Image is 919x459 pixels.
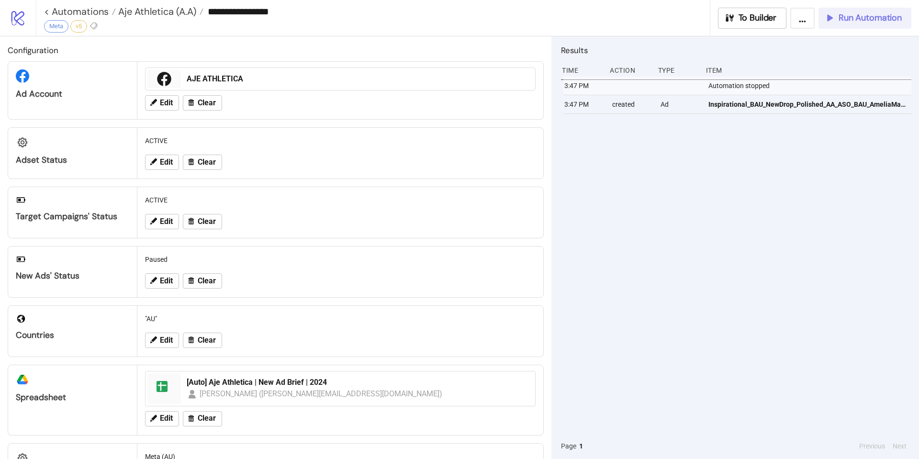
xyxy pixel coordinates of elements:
div: Type [657,61,698,79]
span: Run Automation [839,12,902,23]
button: Clear [183,155,222,170]
button: Previous [856,441,888,451]
a: Inspirational_BAU_NewDrop_Polished_AA_ASO_BAU_AmeliaMarni2_Carousel - Image_20251010_20251110_Aut... [708,95,907,113]
div: AJE ATHLETICA [187,74,529,84]
button: Edit [145,95,179,111]
div: Target Campaigns' Status [16,211,129,222]
button: ... [790,8,815,29]
h2: Configuration [8,44,544,56]
div: Spreadsheet [16,392,129,403]
span: Edit [160,99,173,107]
div: 3:47 PM [563,95,605,113]
span: Clear [198,99,216,107]
div: [Auto] Aje Athletica | New Ad Brief | 2024 [187,377,529,388]
span: To Builder [739,12,777,23]
button: Run Automation [818,8,911,29]
div: Countries [16,330,129,341]
div: Meta [44,20,68,33]
button: Next [890,441,909,451]
div: [PERSON_NAME] ([PERSON_NAME][EMAIL_ADDRESS][DOMAIN_NAME]) [200,388,443,400]
div: Automation stopped [707,77,914,95]
h2: Results [561,44,911,56]
a: Aje Athletica (A.A) [116,7,203,16]
span: Aje Athletica (A.A) [116,5,196,18]
div: Adset Status [16,155,129,166]
div: New Ads' Status [16,270,129,281]
button: 1 [576,441,586,451]
button: Clear [183,95,222,111]
span: Edit [160,336,173,345]
span: Edit [160,414,173,423]
button: Edit [145,333,179,348]
button: Edit [145,273,179,289]
div: Ad [660,95,701,113]
div: "AU" [141,310,539,328]
button: Edit [145,214,179,229]
span: Clear [198,158,216,167]
button: Clear [183,333,222,348]
div: ACTIVE [141,191,539,209]
button: Clear [183,273,222,289]
div: Time [561,61,602,79]
button: To Builder [718,8,787,29]
button: Clear [183,411,222,426]
div: Ad Account [16,89,129,100]
div: 3:47 PM [563,77,605,95]
button: Edit [145,411,179,426]
span: Clear [198,277,216,285]
div: v5 [70,20,87,33]
span: Clear [198,414,216,423]
span: Edit [160,158,173,167]
span: Edit [160,277,173,285]
div: created [611,95,652,113]
div: Item [705,61,911,79]
a: < Automations [44,7,116,16]
button: Edit [145,155,179,170]
div: ACTIVE [141,132,539,150]
span: Edit [160,217,173,226]
span: Clear [198,336,216,345]
div: Action [609,61,650,79]
div: Paused [141,250,539,269]
span: Clear [198,217,216,226]
button: Clear [183,214,222,229]
span: Page [561,441,576,451]
span: Inspirational_BAU_NewDrop_Polished_AA_ASO_BAU_AmeliaMarni2_Carousel - Image_20251010_20251110_Aut... [708,99,907,110]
